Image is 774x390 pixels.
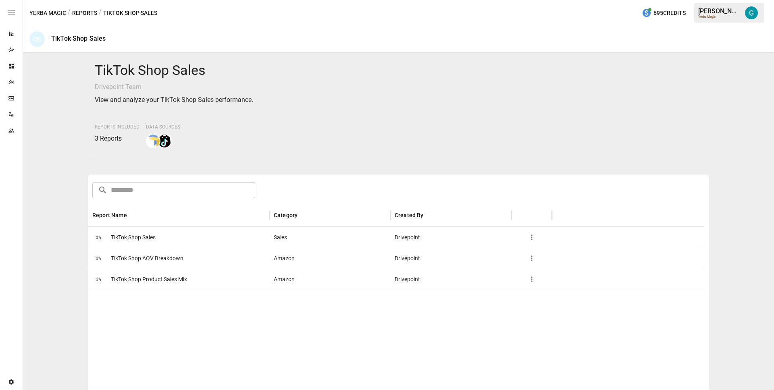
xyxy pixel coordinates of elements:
span: TikTok Shop AOV Breakdown [111,248,183,269]
div: [PERSON_NAME] [698,7,740,15]
div: Category [274,212,298,218]
span: 🛍 [92,231,104,243]
button: 695Credits [639,6,689,21]
div: Drivepoint [391,269,512,290]
div: Report Name [92,212,127,218]
span: Data Sources [146,124,180,130]
div: Sales [270,227,391,248]
button: Gavin Acres [740,2,763,24]
p: Drivepoint Team [95,82,702,92]
div: / [68,8,71,18]
button: Sort [424,210,436,221]
div: TikTok Shop Sales [51,35,106,42]
div: Amazon [270,269,391,290]
button: Reports [72,8,97,18]
img: smart model [147,135,160,147]
p: View and analyze your TikTok Shop Sales performance. [95,95,702,105]
div: Drivepoint [391,227,512,248]
h4: TikTok Shop Sales [95,62,702,79]
div: Created By [395,212,424,218]
div: Amazon [270,248,391,269]
button: Yerba Magic [29,8,66,18]
img: tiktok [158,135,171,147]
div: 🛍 [29,31,45,47]
button: Sort [128,210,139,221]
span: TikTok Shop Sales [111,227,156,248]
span: Reports Included [95,124,139,130]
img: Gavin Acres [745,6,758,19]
div: / [99,8,102,18]
span: 🛍 [92,252,104,264]
p: 3 Reports [95,134,139,143]
div: Drivepoint [391,248,512,269]
span: 695 Credits [653,8,686,18]
span: 🛍 [92,273,104,285]
span: TikTok Shop Product Sales Mix [111,269,187,290]
div: Yerba Magic [698,15,740,19]
button: Sort [298,210,310,221]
